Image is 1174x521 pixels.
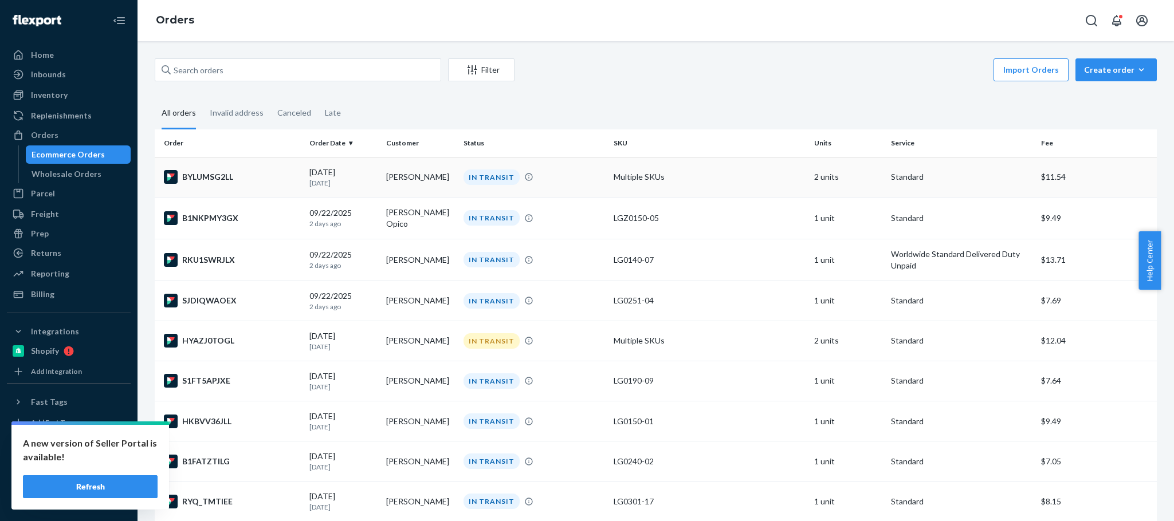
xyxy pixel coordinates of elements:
div: BYLUMSG2LL [164,170,300,184]
td: $13.71 [1036,239,1157,281]
p: [DATE] [309,178,377,188]
p: [DATE] [309,382,377,392]
div: Wholesale Orders [32,168,101,180]
div: IN TRANSIT [464,494,520,509]
a: Freight [7,205,131,223]
a: Orders [156,14,194,26]
div: All orders [162,98,196,129]
p: Standard [891,375,1032,386]
button: Import Orders [994,58,1069,81]
p: Standard [891,295,1032,306]
th: Order [155,129,305,157]
p: Standard [891,456,1032,467]
a: Add Integration [7,365,131,378]
div: Create order [1084,64,1148,76]
a: Home [7,46,131,64]
div: IN TRANSIT [464,453,520,469]
div: Late [325,98,341,128]
button: Open notifications [1105,9,1128,32]
td: 1 unit [810,401,886,441]
td: 1 unit [810,239,886,281]
td: [PERSON_NAME] [382,361,458,401]
button: Open Search Box [1080,9,1103,32]
div: Filter [449,64,514,76]
div: B1NKPMY3GX [164,211,300,225]
div: Shopify [31,345,59,357]
div: SJDIQWAOEX [164,294,300,307]
td: $7.69 [1036,281,1157,321]
a: Orders [7,126,131,144]
a: Add Fast Tag [7,416,131,429]
div: 09/22/2025 [309,290,377,311]
div: [DATE] [309,451,377,472]
div: IN TRANSIT [464,413,520,429]
p: Standard [891,335,1032,346]
a: Billing [7,285,131,303]
td: $7.64 [1036,361,1157,401]
div: LG0251-04 [614,295,805,306]
td: [PERSON_NAME] [382,157,458,197]
p: Standard [891,171,1032,183]
div: S1FT5APJXE [164,374,300,388]
a: Reporting [7,265,131,283]
div: [DATE] [309,167,377,188]
div: Add Fast Tag [31,417,72,427]
a: Prep [7,224,131,243]
div: LG0150-01 [614,416,805,427]
p: Standard [891,416,1032,427]
a: Shopify [7,342,131,360]
div: Canceled [277,98,311,128]
td: 2 units [810,321,886,361]
div: Freight [31,208,59,220]
th: Order Date [305,129,382,157]
div: LG0301-17 [614,496,805,507]
th: Units [810,129,886,157]
div: Home [31,49,54,61]
div: LG0140-07 [614,254,805,266]
th: Service [886,129,1036,157]
th: Fee [1036,129,1157,157]
a: Replenishments [7,106,131,125]
div: IN TRANSIT [464,169,520,185]
div: Fast Tags [31,396,68,408]
p: 2 days ago [309,219,377,228]
a: Wholesale Orders [26,165,131,183]
a: Settings [7,434,131,452]
button: Create order [1075,58,1157,81]
td: [PERSON_NAME] [382,281,458,321]
div: Add Integration [31,366,82,376]
a: Inbounds [7,65,131,84]
ol: breadcrumbs [147,4,203,37]
input: Search orders [155,58,441,81]
td: $12.04 [1036,321,1157,361]
p: [DATE] [309,422,377,432]
td: $11.54 [1036,157,1157,197]
td: [PERSON_NAME] [382,441,458,481]
a: Ecommerce Orders [26,145,131,164]
div: 09/22/2025 [309,249,377,270]
div: [DATE] [309,491,377,512]
div: IN TRANSIT [464,252,520,267]
div: LG0190-09 [614,375,805,386]
button: Help Center [1138,231,1161,290]
div: Replenishments [31,110,92,121]
td: 1 unit [810,197,886,239]
td: $7.05 [1036,441,1157,481]
div: Customer [386,138,454,148]
div: [DATE] [309,330,377,352]
p: Worldwide Standard Delivered Duty Unpaid [891,248,1032,271]
div: B1FATZTILG [164,455,300,468]
div: HYAZJ0TOGL [164,334,300,348]
p: 2 days ago [309,302,377,311]
p: A new version of Seller Portal is available! [23,436,158,464]
button: Filter [448,58,515,81]
div: [DATE] [309,411,377,432]
td: [PERSON_NAME] [382,321,458,361]
button: Give Feedback [7,492,131,511]
div: LGZ0150-05 [614,212,805,224]
p: [DATE] [309,502,377,512]
div: 09/22/2025 [309,207,377,228]
div: [DATE] [309,370,377,392]
div: Reporting [31,268,69,279]
div: RKU1SWRJLX [164,253,300,267]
